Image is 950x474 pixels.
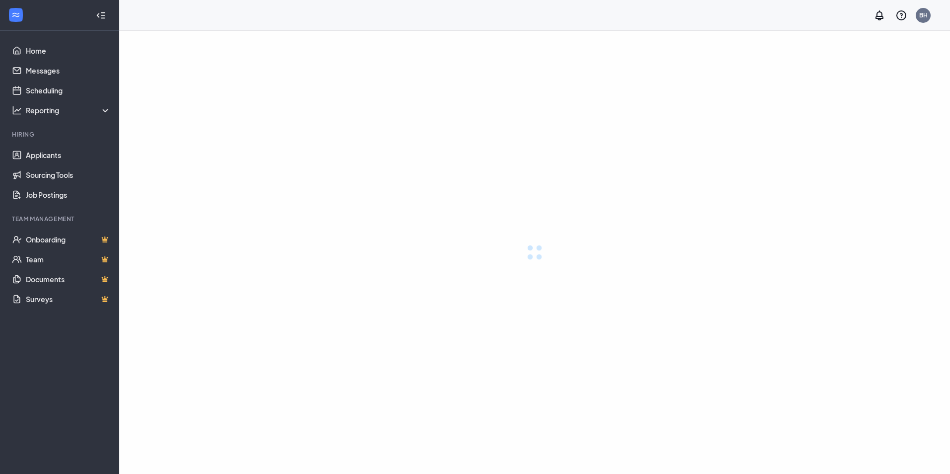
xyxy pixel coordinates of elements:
[26,165,111,185] a: Sourcing Tools
[919,11,928,19] div: BH
[26,230,111,249] a: OnboardingCrown
[26,105,111,115] div: Reporting
[26,185,111,205] a: Job Postings
[96,10,106,20] svg: Collapse
[895,9,907,21] svg: QuestionInfo
[26,289,111,309] a: SurveysCrown
[11,10,21,20] svg: WorkstreamLogo
[26,145,111,165] a: Applicants
[12,215,109,223] div: Team Management
[26,41,111,61] a: Home
[26,61,111,80] a: Messages
[12,130,109,139] div: Hiring
[26,269,111,289] a: DocumentsCrown
[26,249,111,269] a: TeamCrown
[12,105,22,115] svg: Analysis
[873,9,885,21] svg: Notifications
[26,80,111,100] a: Scheduling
